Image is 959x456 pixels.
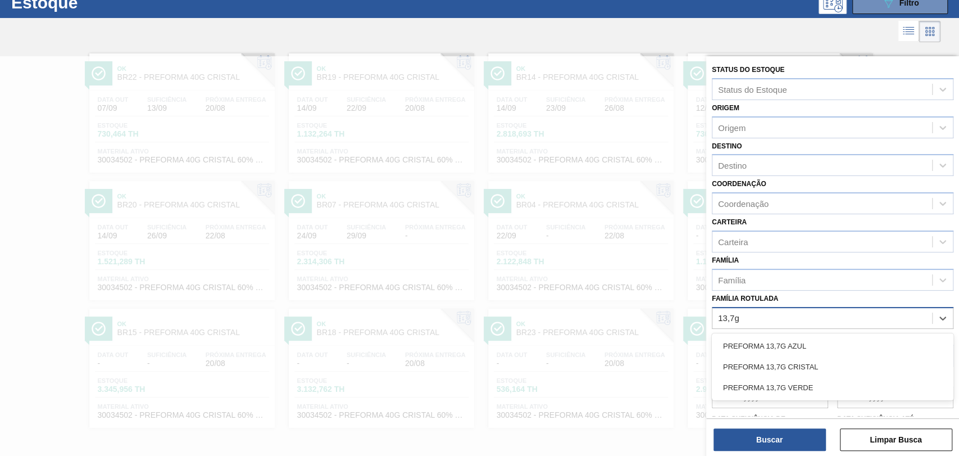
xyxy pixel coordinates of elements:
div: Visão em Lista [898,21,919,42]
div: PREFORMA 13,7G CRISTAL [712,356,953,377]
div: Família [718,275,746,285]
label: Destino [712,142,742,150]
div: Destino [718,161,747,170]
div: Carteira [718,237,748,246]
div: Coordenação [718,199,769,209]
label: Família [712,256,739,264]
label: Data suficiência de [712,415,785,423]
a: ÍconeOkBR22 - PREFORMA 40G CRISTALData out07/09Suficiência13/09Próxima Entrega20/08Estoque730,464... [81,45,280,173]
label: Data suficiência até [837,415,914,423]
div: Status do Estoque [718,84,787,94]
a: ÍconeOkBR08 - PREFORMA 40G CRISTALData out12/09Suficiência24/09Próxima Entrega25/08Estoque730,026... [679,45,879,173]
label: Coordenação [712,180,766,188]
div: Visão em Cards [919,21,940,42]
a: ÍconeOkBR14 - PREFORMA 40G CRISTALData out14/09Suficiência23/09Próxima Entrega26/08Estoque2.818,6... [480,45,679,173]
label: Família Rotulada [712,295,778,303]
label: Carteira [712,218,747,226]
div: PREFORMA 13,7G AZUL [712,336,953,356]
a: ÍconeOkBR19 - PREFORMA 40G CRISTALData out14/09Suficiência22/09Próxima Entrega20/08Estoque1.132,2... [280,45,480,173]
div: Origem [718,123,746,132]
div: PREFORMA 13,7G VERDE [712,377,953,398]
label: Origem [712,104,739,112]
label: Status do Estoque [712,66,784,74]
label: Material ativo [712,333,768,341]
